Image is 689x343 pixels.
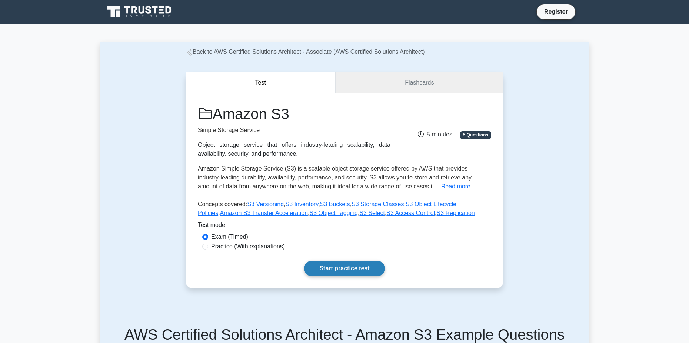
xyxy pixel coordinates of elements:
span: 5 minutes [418,131,452,138]
span: Amazon Simple Storage Service (S3) is a scalable object storage service offered by AWS that provi... [198,165,472,189]
a: Amazon S3 Transfer Acceleration [220,210,308,216]
label: Practice (With explanations) [211,242,285,251]
a: Back to AWS Certified Solutions Architect - Associate (AWS Certified Solutions Architect) [186,49,425,55]
a: S3 Storage Classes [352,201,404,207]
span: 5 Questions [460,131,491,139]
a: S3 Object Tagging [310,210,358,216]
button: Read more [441,182,470,191]
a: S3 Versioning [247,201,284,207]
p: Simple Storage Service [198,126,390,135]
a: S3 Inventory [286,201,319,207]
a: S3 Buckets [320,201,350,207]
a: S3 Select [359,210,385,216]
a: S3 Replication [437,210,475,216]
h1: Amazon S3 [198,105,390,123]
a: Start practice test [304,261,385,276]
a: S3 Object Lifecycle Policies [198,201,456,216]
button: Test [186,72,336,93]
a: Register [540,7,572,16]
a: S3 Access Control [386,210,435,216]
a: Flashcards [336,72,503,93]
div: Test mode: [198,221,491,232]
label: Exam (Timed) [211,232,248,241]
p: Concepts covered: , , , , , , , , , [198,200,491,221]
div: Object storage service that offers industry-leading scalability, data availability, security, and... [198,141,390,158]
